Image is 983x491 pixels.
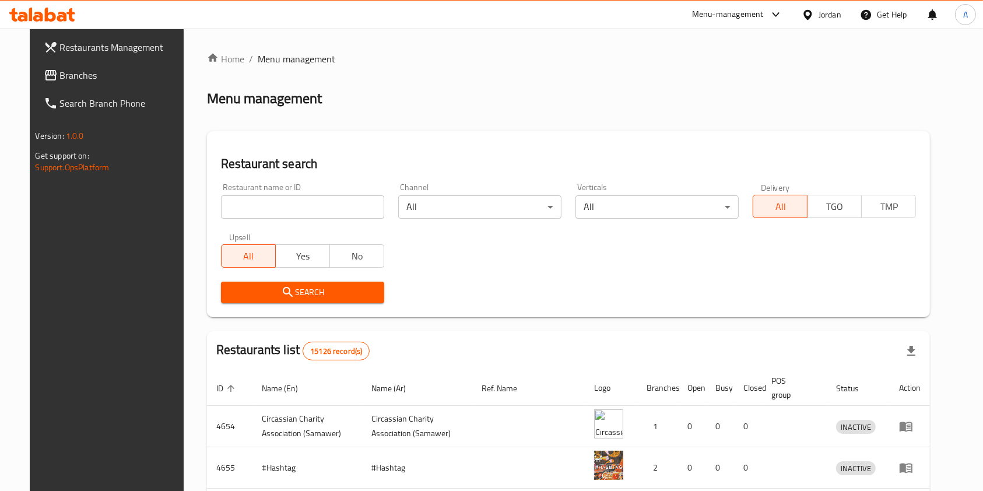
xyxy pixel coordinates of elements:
label: Delivery [761,183,790,191]
span: ID [216,381,238,395]
span: Search Branch Phone [60,96,185,110]
th: Busy [706,370,734,406]
th: Action [890,370,930,406]
td: #Hashtag [252,447,363,489]
span: Name (En) [262,381,313,395]
div: Total records count [303,342,370,360]
span: Branches [60,68,185,82]
span: POS group [771,374,813,402]
h2: Restaurant search [221,155,917,173]
div: Menu [899,419,921,433]
button: No [329,244,384,268]
span: Restaurants Management [60,40,185,54]
span: Get support on: [36,148,89,163]
div: All [398,195,561,219]
span: 15126 record(s) [303,346,369,357]
h2: Restaurants list [216,341,370,360]
span: Ref. Name [482,381,532,395]
span: Search [230,285,375,300]
td: #Hashtag [363,447,473,489]
a: Home [207,52,244,66]
span: All [758,198,803,215]
td: 0 [734,447,762,489]
span: A [963,8,968,21]
button: All [753,195,808,218]
span: 1.0.0 [66,128,84,143]
img: ​Circassian ​Charity ​Association​ (Samawer) [594,409,623,439]
td: 2 [637,447,678,489]
div: All [575,195,739,219]
button: TGO [807,195,862,218]
td: 0 [678,406,706,447]
div: INACTIVE [836,420,876,434]
span: Status [836,381,874,395]
td: 4654 [207,406,252,447]
th: Open [678,370,706,406]
span: TMP [866,198,911,215]
div: Export file [897,337,925,365]
button: Yes [275,244,330,268]
button: Search [221,282,384,303]
td: 1 [637,406,678,447]
input: Search for restaurant name or ID.. [221,195,384,219]
span: TGO [812,198,857,215]
span: Name (Ar) [372,381,422,395]
td: 4655 [207,447,252,489]
h2: Menu management [207,89,322,108]
button: TMP [861,195,916,218]
span: All [226,248,271,265]
label: Upsell [229,233,251,241]
span: INACTIVE [836,420,876,434]
td: 0 [706,447,734,489]
a: Search Branch Phone [34,89,194,117]
span: No [335,248,380,265]
th: Branches [637,370,678,406]
td: 0 [734,406,762,447]
div: Menu-management [692,8,764,22]
div: Menu [899,461,921,475]
button: All [221,244,276,268]
div: INACTIVE [836,461,876,475]
span: Yes [280,248,325,265]
nav: breadcrumb [207,52,931,66]
td: 0 [706,406,734,447]
th: Closed [734,370,762,406]
td: ​Circassian ​Charity ​Association​ (Samawer) [252,406,363,447]
span: Version: [36,128,64,143]
td: 0 [678,447,706,489]
span: INACTIVE [836,462,876,475]
a: Restaurants Management [34,33,194,61]
div: Jordan [819,8,841,21]
a: Support.OpsPlatform [36,160,110,175]
li: / [249,52,253,66]
span: Menu management [258,52,335,66]
td: ​Circassian ​Charity ​Association​ (Samawer) [363,406,473,447]
th: Logo [585,370,637,406]
a: Branches [34,61,194,89]
img: #Hashtag [594,451,623,480]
